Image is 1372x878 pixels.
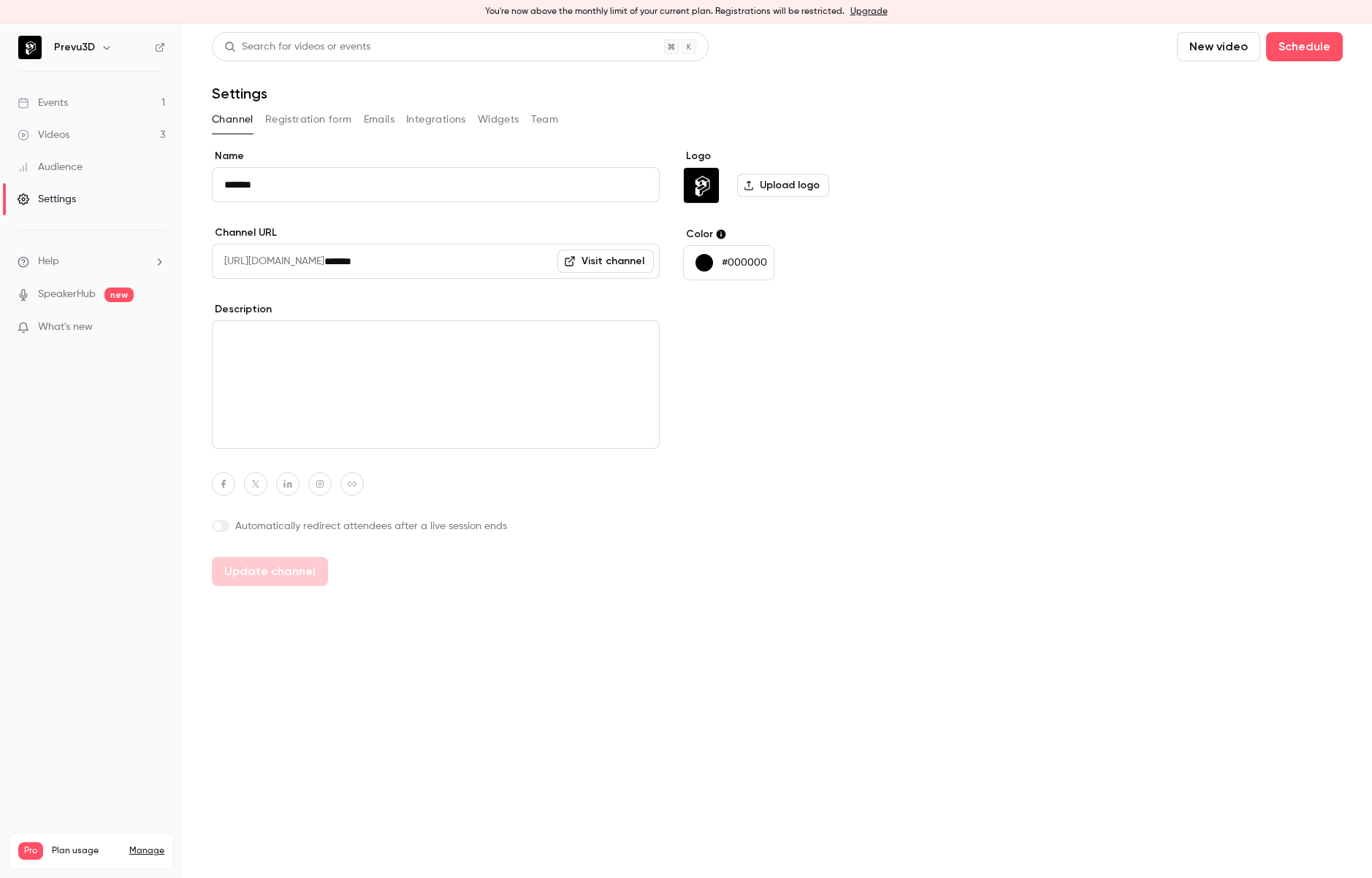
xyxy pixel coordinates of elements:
div: Settings [18,192,76,207]
img: Prevu3D [684,168,719,203]
button: Emails [364,108,395,131]
button: Widgets [478,108,519,131]
label: Upload logo [737,174,829,197]
span: Plan usage [52,845,121,857]
label: Channel URL [212,226,660,240]
label: Color [683,227,907,242]
div: Videos [18,128,69,142]
span: Help [38,254,59,269]
label: Automatically redirect attendees after a live session ends [212,519,660,534]
label: Logo [683,149,907,163]
a: SpeakerHub [38,287,96,302]
iframe: Noticeable Trigger [148,321,165,334]
button: #000000 [683,245,774,280]
span: new [104,288,134,302]
div: Search for videos or events [224,39,370,55]
label: Name [212,149,660,163]
section: Logo [683,149,907,204]
h6: Prevu3D [54,40,95,55]
a: Manage [129,845,164,857]
img: Prevu3D [18,36,42,59]
div: Events [18,96,68,110]
span: What's new [38,320,93,335]
button: Channel [212,108,254,131]
button: Team [531,108,559,131]
button: Registration form [265,108,352,131]
div: Audience [18,160,83,174]
span: [URL][DOMAIN_NAME] [212,244,324,279]
button: New video [1177,32,1260,61]
button: Schedule [1266,32,1343,61]
a: Visit channel [557,250,654,273]
label: Description [212,302,660,317]
p: #000000 [722,255,767,270]
li: help-dropdown-opener [18,254,165,269]
a: Upgrade [850,6,888,18]
span: Pro [18,842,43,860]
h1: Settings [212,85,267,102]
button: Integrations [406,108,466,131]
